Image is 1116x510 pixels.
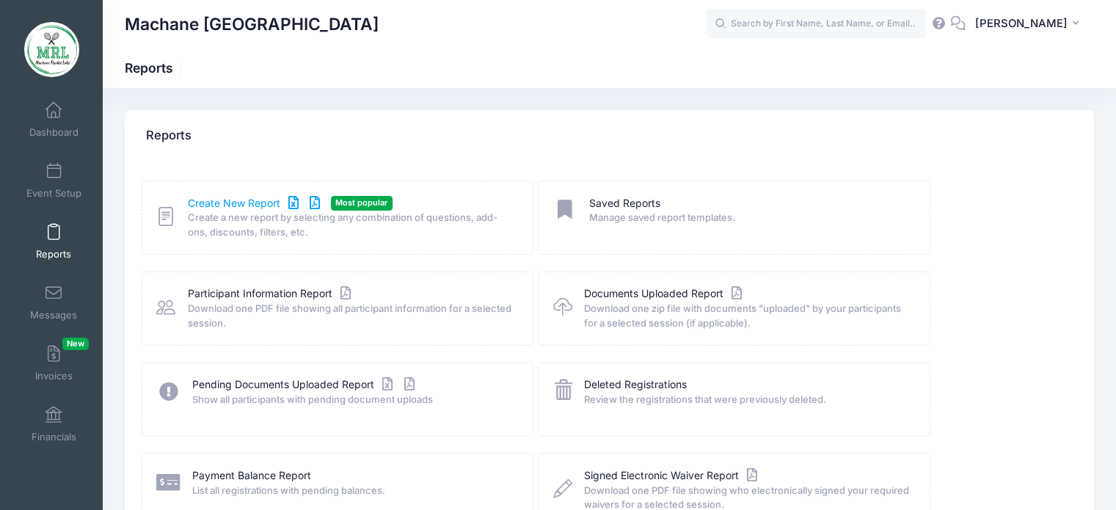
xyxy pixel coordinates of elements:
h4: Reports [146,115,192,157]
a: Event Setup [19,155,89,206]
span: Most popular [331,196,393,210]
a: Dashboard [19,94,89,145]
span: [PERSON_NAME] [975,15,1068,32]
span: Messages [30,309,77,321]
span: Event Setup [26,187,81,200]
a: InvoicesNew [19,338,89,389]
span: Download one PDF file showing all participant information for a selected session. [188,302,514,330]
a: Create New Report [188,196,324,211]
a: Documents Uploaded Report [584,286,745,302]
input: Search by First Name, Last Name, or Email... [706,10,926,39]
span: New [62,338,89,350]
a: Messages [19,277,89,328]
a: Participant Information Report [188,286,354,302]
span: Reports [36,248,71,261]
a: Financials [19,398,89,450]
span: Invoices [35,370,73,382]
span: Create a new report by selecting any combination of questions, add-ons, discounts, filters, etc. [188,211,514,239]
a: Reports [19,216,89,267]
a: Deleted Registrations [584,377,687,393]
span: Dashboard [29,126,79,139]
h1: Reports [125,60,186,76]
img: Machane Racket Lake [24,22,79,77]
a: Saved Reports [589,196,660,211]
span: Review the registrations that were previously deleted. [584,393,910,407]
span: Financials [32,431,76,443]
span: Show all participants with pending document uploads [192,393,514,407]
a: Signed Electronic Waiver Report [584,468,761,484]
h1: Machane [GEOGRAPHIC_DATA] [125,7,379,41]
span: List all registrations with pending balances. [192,484,514,498]
a: Pending Documents Uploaded Report [192,377,418,393]
span: Download one zip file with documents "uploaded" by your participants for a selected session (if a... [584,302,910,330]
span: Manage saved report templates. [589,211,911,225]
button: [PERSON_NAME] [966,7,1094,41]
a: Payment Balance Report [192,468,311,484]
